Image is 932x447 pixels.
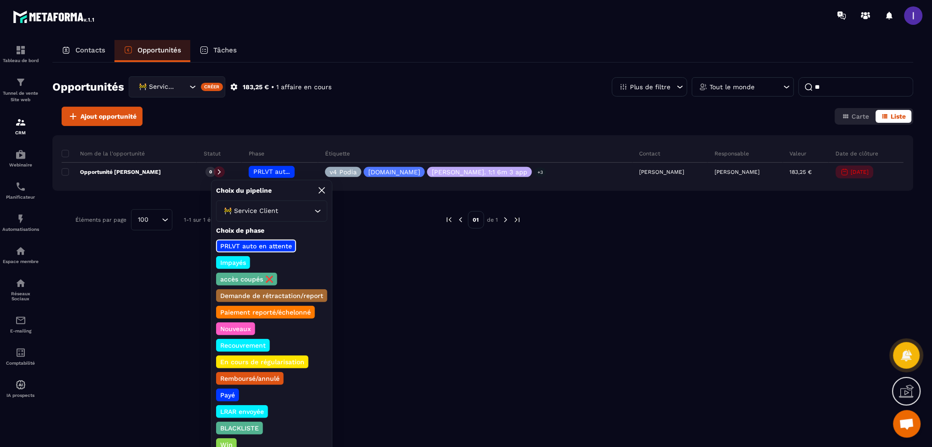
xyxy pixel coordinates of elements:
button: Ajout opportunité [62,107,143,126]
a: automationsautomationsAutomatisations [2,206,39,239]
p: Espace membre [2,259,39,264]
p: LRAR envoyée [219,407,265,416]
span: Carte [852,113,869,120]
img: formation [15,77,26,88]
a: formationformationTableau de bord [2,38,39,70]
a: automationsautomationsWebinaire [2,142,39,174]
a: formationformationTunnel de vente Site web [2,70,39,110]
p: BLACKLISTE [219,424,260,433]
p: Tunnel de vente Site web [2,90,39,103]
p: Phase [249,150,264,157]
p: 1-1 sur 1 éléments [184,217,232,223]
button: Liste [876,110,912,123]
p: Nom de la l'opportunité [62,150,145,157]
a: formationformationCRM [2,110,39,142]
p: [PERSON_NAME] [715,169,760,175]
p: IA prospects [2,393,39,398]
img: prev [457,216,465,224]
span: 🚧 Service Client [222,206,280,216]
a: Tâches [190,40,246,62]
input: Search for option [152,215,160,225]
p: E-mailing [2,328,39,333]
div: Ouvrir le chat [893,410,921,438]
p: Remboursé/annulé [219,374,281,383]
a: social-networksocial-networkRéseaux Sociaux [2,271,39,308]
p: v4 Podia [330,169,357,175]
img: email [15,315,26,326]
p: Tâches [213,46,237,54]
p: PRLVT auto en attente [219,241,293,251]
span: 🚧 Service Client [137,82,178,92]
p: Payé [219,390,236,400]
p: Choix du pipeline [216,186,272,195]
img: automations [15,246,26,257]
p: Contacts [75,46,105,54]
p: Recouvrement [219,341,267,350]
p: • [271,83,274,92]
p: 1 affaire en cours [276,83,332,92]
p: +3 [534,167,546,177]
span: Ajout opportunité [80,112,137,121]
p: CRM [2,130,39,135]
p: de 1 [487,216,498,223]
span: PRLVT auto en attente [253,168,325,175]
p: 183,25 € [790,169,812,175]
p: accès coupés ❌ [219,275,274,284]
div: Search for option [131,209,172,230]
div: Search for option [216,201,327,222]
p: Automatisations [2,227,39,232]
span: 100 [135,215,152,225]
p: [DOMAIN_NAME] [368,169,420,175]
p: Tout le monde [710,84,755,90]
p: [PERSON_NAME]. 1:1 6m 3 app [432,169,527,175]
p: Réseaux Sociaux [2,291,39,301]
p: Opportunité [PERSON_NAME] [62,168,161,176]
input: Search for option [280,206,312,216]
p: Impayés [219,258,247,267]
p: En cours de régularisation [219,357,306,367]
img: accountant [15,347,26,358]
span: Liste [891,113,906,120]
p: Valeur [790,150,807,157]
a: accountantaccountantComptabilité [2,340,39,372]
p: Opportunités [137,46,181,54]
img: automations [15,149,26,160]
img: automations [15,213,26,224]
img: next [513,216,521,224]
img: next [502,216,510,224]
img: social-network [15,278,26,289]
p: Éléments par page [75,217,126,223]
img: formation [15,45,26,56]
a: Contacts [52,40,114,62]
img: prev [445,216,453,224]
p: 0 [209,169,212,175]
img: automations [15,379,26,390]
img: logo [13,8,96,25]
p: Contact [640,150,661,157]
p: 01 [468,211,484,229]
a: automationsautomationsEspace membre [2,239,39,271]
a: schedulerschedulerPlanificateur [2,174,39,206]
p: Nouveaux [219,324,252,333]
input: Search for option [178,82,187,92]
p: Demande de rétractation/report [219,291,325,300]
p: Comptabilité [2,361,39,366]
p: [DATE] [851,169,869,175]
p: Date de clôture [836,150,879,157]
div: Créer [201,83,223,91]
a: emailemailE-mailing [2,308,39,340]
p: Responsable [715,150,749,157]
p: Paiement reporté/échelonné [219,308,312,317]
p: 183,25 € [243,83,269,92]
h2: Opportunités [52,78,124,96]
p: Webinaire [2,162,39,167]
p: Étiquette [325,150,350,157]
p: Statut [204,150,221,157]
p: Choix de phase [216,226,327,235]
p: Plus de filtre [630,84,671,90]
button: Carte [837,110,875,123]
img: scheduler [15,181,26,192]
img: formation [15,117,26,128]
p: Planificateur [2,195,39,200]
p: Tableau de bord [2,58,39,63]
